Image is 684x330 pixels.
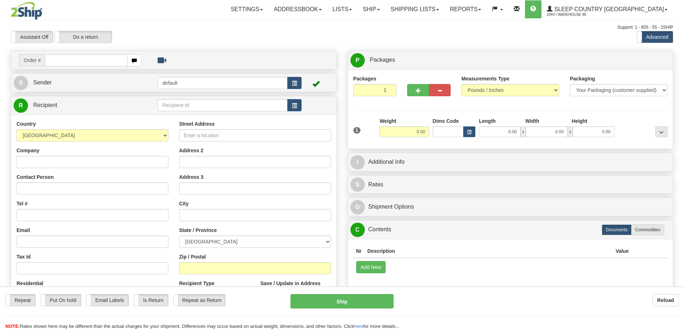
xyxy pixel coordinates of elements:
span: $ [350,177,365,192]
div: Support: 1 - 855 - 55 - 2SHIP [11,24,673,31]
span: Sender [33,79,52,85]
label: Tel # [17,200,28,207]
label: Packages [353,75,377,82]
a: Shipping lists [385,0,445,18]
span: Recipient [33,102,57,108]
span: NOTE: [5,324,20,329]
img: logo2044.jpg [11,2,42,20]
label: Address 3 [179,173,204,181]
iframe: chat widget [667,128,683,201]
label: Email [17,227,30,234]
label: Company [17,147,39,154]
label: Address 2 [179,147,204,154]
span: 1 [353,127,361,134]
span: O [350,200,365,214]
span: Sleep Country [GEOGRAPHIC_DATA] [553,6,664,12]
label: Commodities [631,224,664,235]
div: ... [655,126,667,137]
th: Value [613,245,632,258]
span: C [350,223,365,237]
label: Is Return [134,294,168,306]
th: Nr [353,245,365,258]
button: Add New [356,261,386,273]
label: City [179,200,189,207]
label: Assistant Off [11,31,53,43]
a: R Recipient [14,98,142,113]
a: CContents [350,222,671,237]
label: Do a return [55,31,112,43]
label: Residential [17,280,43,287]
a: S Sender [14,75,158,90]
label: Packaging [570,75,595,82]
label: Save / Update in Address Book [260,280,331,294]
span: x [568,126,573,137]
input: Enter a location [179,129,331,141]
label: Documents [602,224,632,235]
a: Ship [357,0,385,18]
a: Sleep Country [GEOGRAPHIC_DATA] 2044 / Warehouse 90 [541,0,673,18]
a: P Packages [350,53,671,68]
label: Tax Id [17,253,31,260]
label: Height [572,117,587,125]
a: IAdditional Info [350,155,671,169]
input: Recipient Id [158,99,288,111]
label: Measurements Type [461,75,509,82]
label: Contact Person [17,173,53,181]
span: 2044 / Warehouse 90 [547,11,601,18]
label: Repeat as Return [174,294,225,306]
label: Weight [380,117,396,125]
label: Email Labels [87,294,129,306]
label: Zip / Postal [179,253,206,260]
a: Reports [445,0,487,18]
span: S [14,76,28,90]
span: x [521,126,526,137]
label: Length [479,117,496,125]
label: Recipient Type [179,280,215,287]
button: Ship [290,294,394,308]
label: Width [525,117,539,125]
span: P [350,53,365,68]
label: Repeat [6,294,35,306]
a: here [354,324,363,329]
th: Description [364,245,613,258]
label: Advanced [637,31,673,43]
button: Reload [652,294,679,306]
a: OShipment Options [350,200,671,214]
span: R [14,98,28,113]
b: Reload [657,297,674,303]
label: Put On hold [41,294,81,306]
a: $Rates [350,177,671,192]
label: State / Province [179,227,217,234]
label: Street Address [179,120,215,127]
span: I [350,155,365,169]
span: Packages [370,57,395,63]
span: Order # [19,54,45,66]
a: Lists [327,0,357,18]
label: Country [17,120,36,127]
a: Settings [225,0,268,18]
label: Dims Code [433,117,459,125]
a: Addressbook [268,0,327,18]
input: Sender Id [158,77,288,89]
